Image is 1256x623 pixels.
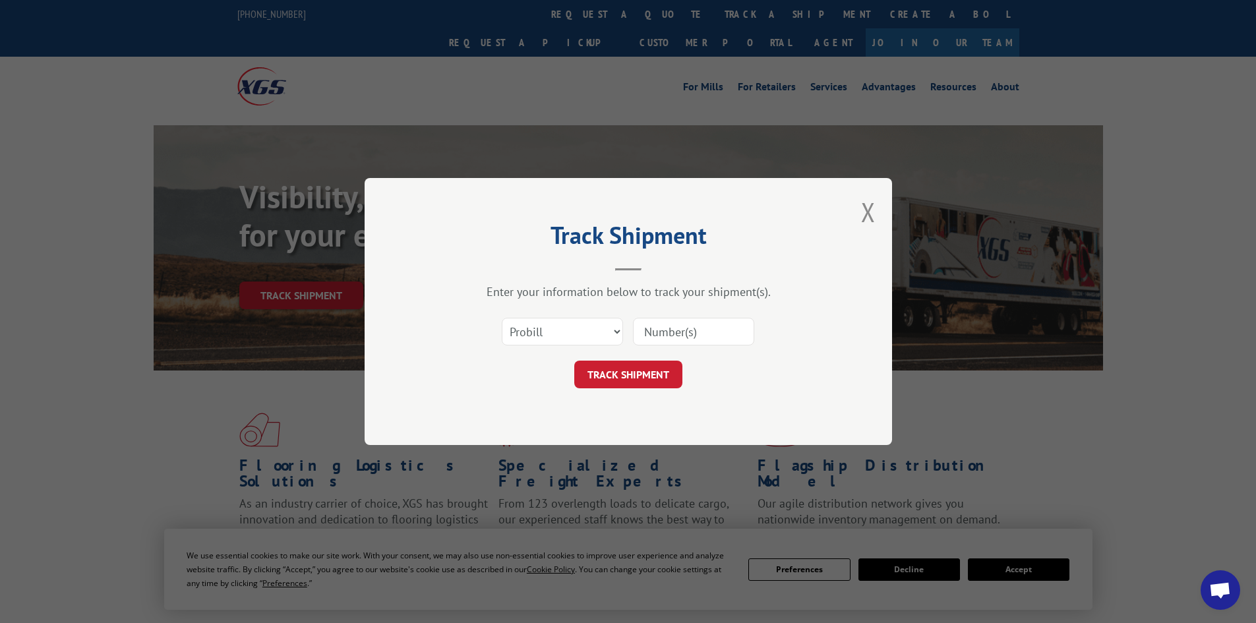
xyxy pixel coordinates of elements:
div: Enter your information below to track your shipment(s). [431,284,826,299]
input: Number(s) [633,318,754,345]
button: Close modal [861,194,876,229]
button: TRACK SHIPMENT [574,361,682,388]
h2: Track Shipment [431,226,826,251]
div: Open chat [1201,570,1240,610]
